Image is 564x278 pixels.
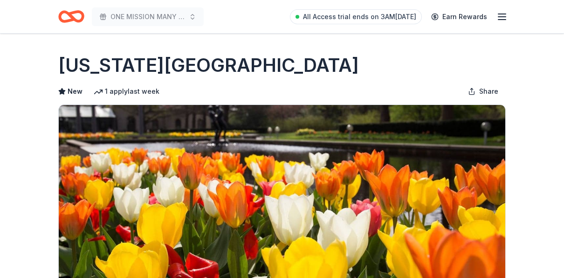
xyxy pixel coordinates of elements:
[94,86,159,97] div: 1 apply last week
[92,7,204,26] button: ONE MISSION MANY MIRACLES
[110,11,185,22] span: ONE MISSION MANY MIRACLES
[58,6,84,28] a: Home
[290,9,422,24] a: All Access trial ends on 3AM[DATE]
[303,11,416,22] span: All Access trial ends on 3AM[DATE]
[58,52,359,78] h1: [US_STATE][GEOGRAPHIC_DATA]
[426,8,493,25] a: Earn Rewards
[461,82,506,101] button: Share
[479,86,498,97] span: Share
[68,86,83,97] span: New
